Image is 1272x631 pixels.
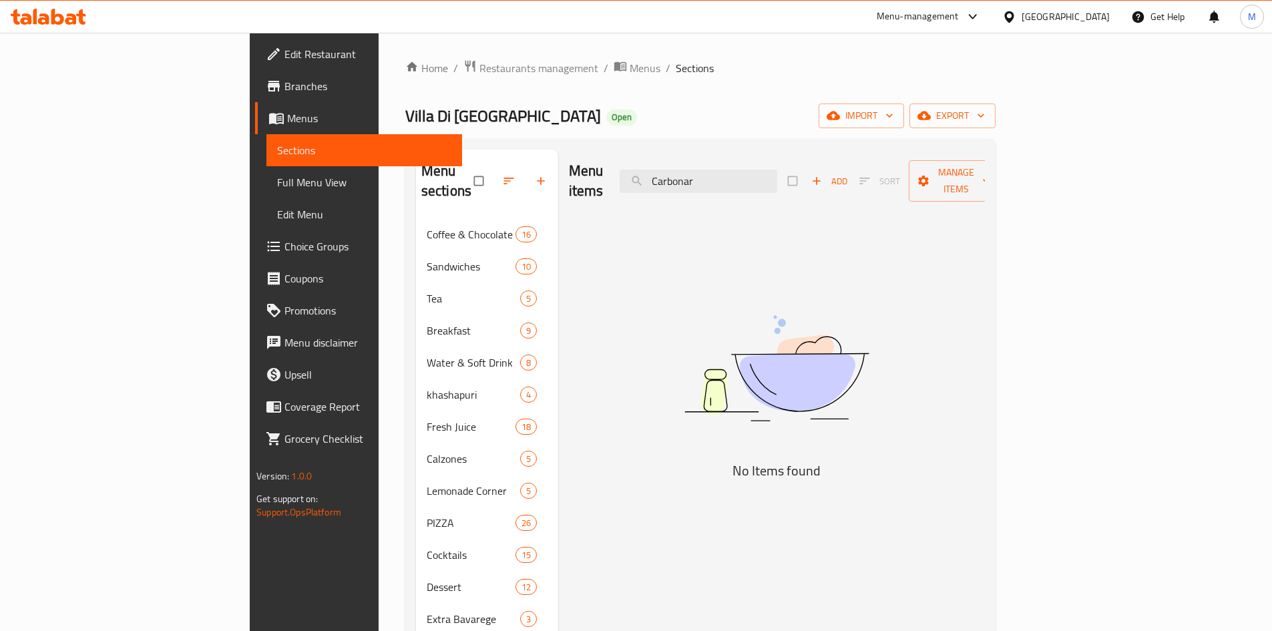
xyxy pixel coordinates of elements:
[416,314,558,347] div: Breakfast9
[427,258,515,274] span: Sandwiches
[516,581,536,594] span: 12
[614,59,660,77] a: Menus
[427,451,520,467] span: Calzones
[521,613,536,626] span: 3
[526,166,558,196] button: Add section
[427,355,520,371] div: Water & Soft Drink
[284,238,451,254] span: Choice Groups
[520,290,537,306] div: items
[256,503,341,521] a: Support.OpsPlatform
[255,230,462,262] a: Choice Groups
[266,134,462,166] a: Sections
[620,170,777,193] input: search
[808,171,851,192] span: Add item
[427,611,520,627] span: Extra Bavarege
[256,490,318,507] span: Get support on:
[515,547,537,563] div: items
[610,280,943,457] img: dish.svg
[521,357,536,369] span: 8
[516,549,536,562] span: 15
[427,323,520,339] div: Breakfast
[255,38,462,70] a: Edit Restaurant
[255,70,462,102] a: Branches
[666,60,670,76] li: /
[255,102,462,134] a: Menus
[284,367,451,383] span: Upsell
[610,460,943,481] h5: No Items found
[416,218,558,250] div: Coffee & Chocolate16
[521,453,536,465] span: 5
[851,171,909,192] span: Sort items
[284,431,451,447] span: Grocery Checklist
[521,292,536,305] span: 5
[520,323,537,339] div: items
[284,335,451,351] span: Menu disclaimer
[427,515,515,531] span: PIZZA
[494,166,526,196] span: Sort sections
[291,467,312,485] span: 1.0.0
[427,387,520,403] span: khashapuri
[819,103,904,128] button: import
[1022,9,1110,24] div: [GEOGRAPHIC_DATA]
[516,421,536,433] span: 18
[676,60,714,76] span: Sections
[427,579,515,595] span: Dessert
[427,483,520,499] span: Lemonade Corner
[255,294,462,327] a: Promotions
[416,379,558,411] div: khashapuri4
[427,547,515,563] div: Cocktails
[479,60,598,76] span: Restaurants management
[416,282,558,314] div: Tea5
[266,166,462,198] a: Full Menu View
[515,419,537,435] div: items
[255,391,462,423] a: Coverage Report
[516,228,536,241] span: 16
[466,168,494,194] span: Select all sections
[516,260,536,273] span: 10
[427,290,520,306] span: Tea
[520,387,537,403] div: items
[416,411,558,443] div: Fresh Juice18
[277,142,451,158] span: Sections
[255,262,462,294] a: Coupons
[405,101,601,131] span: Villa Di [GEOGRAPHIC_DATA]
[521,389,536,401] span: 4
[520,451,537,467] div: items
[520,355,537,371] div: items
[255,423,462,455] a: Grocery Checklist
[521,325,536,337] span: 9
[284,399,451,415] span: Coverage Report
[427,419,515,435] span: Fresh Juice
[284,46,451,62] span: Edit Restaurant
[521,485,536,497] span: 5
[256,467,289,485] span: Version:
[416,571,558,603] div: Dessert12
[909,103,996,128] button: export
[416,507,558,539] div: PIZZA26
[515,579,537,595] div: items
[909,160,1004,202] button: Manage items
[919,164,993,198] span: Manage items
[416,250,558,282] div: Sandwiches10
[606,110,637,126] div: Open
[427,226,515,242] span: Coffee & Chocolate
[515,515,537,531] div: items
[829,108,893,124] span: import
[416,539,558,571] div: Cocktails15
[877,9,959,25] div: Menu-management
[266,198,462,230] a: Edit Menu
[606,112,637,123] span: Open
[515,226,537,242] div: items
[255,327,462,359] a: Menu disclaimer
[277,206,451,222] span: Edit Menu
[520,483,537,499] div: items
[515,258,537,274] div: items
[604,60,608,76] li: /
